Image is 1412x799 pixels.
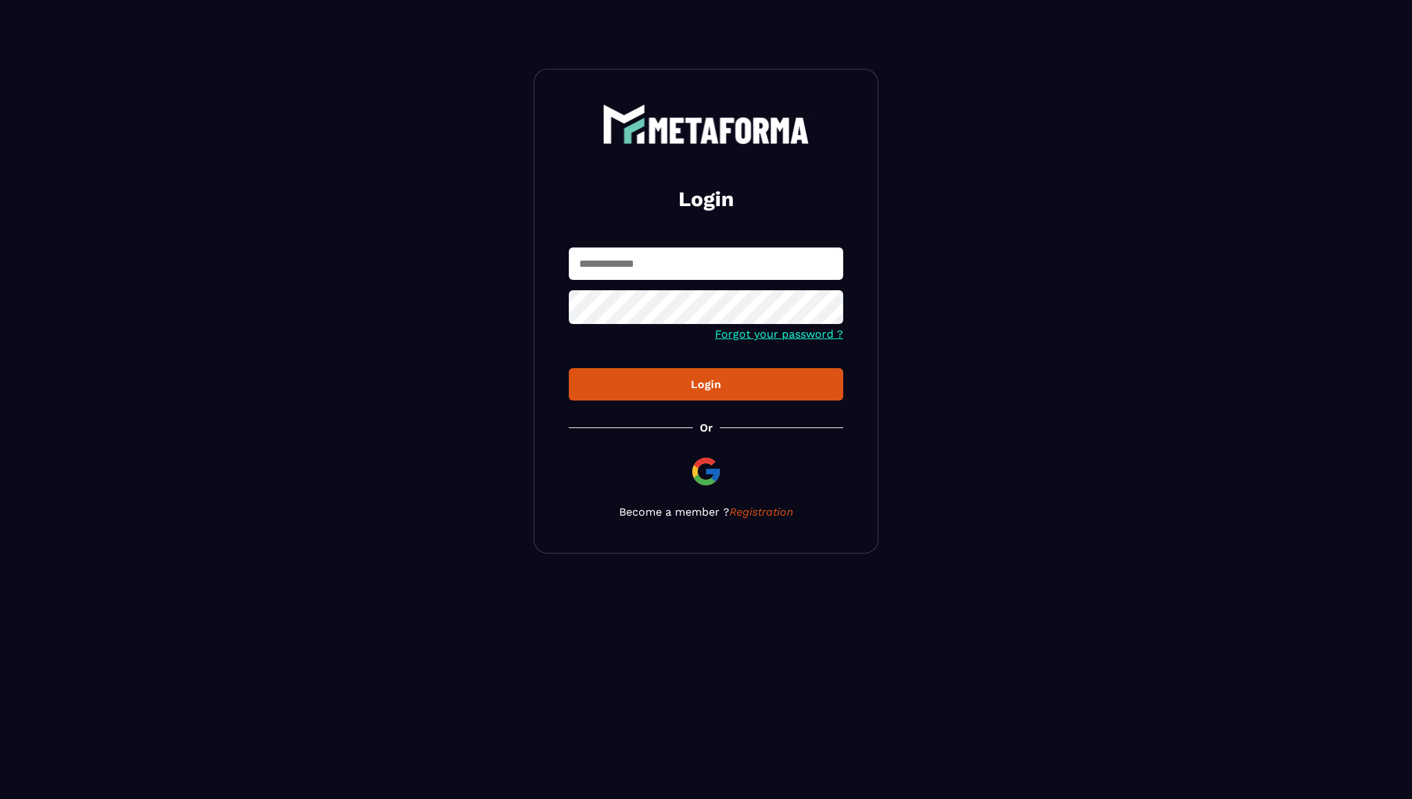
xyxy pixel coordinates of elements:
[569,368,843,401] button: Login
[569,505,843,518] p: Become a member ?
[689,455,723,488] img: google
[715,327,843,341] a: Forgot your password ?
[580,378,832,391] div: Login
[603,104,809,144] img: logo
[700,421,713,434] p: Or
[569,104,843,144] a: logo
[585,185,827,213] h2: Login
[729,505,794,518] a: Registration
